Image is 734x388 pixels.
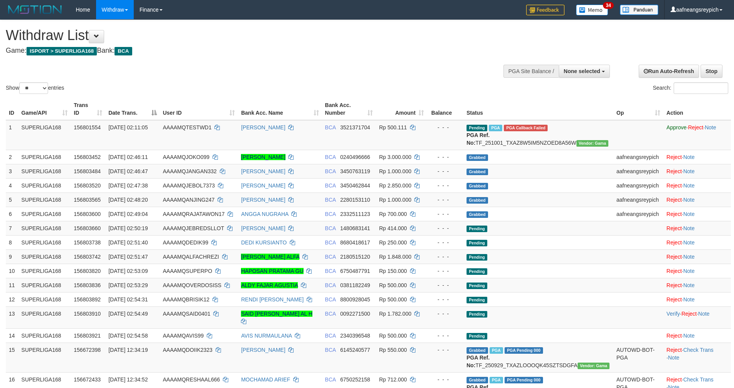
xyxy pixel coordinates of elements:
[74,333,101,339] span: 156803921
[688,124,703,130] a: Reject
[74,154,101,160] span: 156803452
[18,98,71,120] th: Game/API: activate to sort column ascending
[666,333,682,339] a: Reject
[241,268,303,274] a: HAPOSAN PRATAMA GU
[603,2,613,9] span: 34
[6,164,18,178] td: 3
[683,182,695,189] a: Note
[467,347,488,354] span: Grabbed
[74,296,101,303] span: 156803892
[683,225,695,231] a: Note
[666,124,686,130] a: Approve
[666,376,682,383] a: Reject
[467,169,488,175] span: Grabbed
[683,239,695,246] a: Note
[241,347,285,353] a: [PERSON_NAME]
[683,268,695,274] a: Note
[6,4,64,15] img: MOTION_logo.png
[379,211,407,217] span: Rp 700.000
[467,268,487,275] span: Pending
[322,98,376,120] th: Bank Acc. Number: activate to sort column ascending
[379,254,411,260] span: Rp 1.848.000
[108,376,148,383] span: [DATE] 12:34:52
[505,377,543,383] span: PGA Pending
[698,311,710,317] a: Note
[340,268,370,274] span: Copy 6750487791 to clipboard
[6,178,18,192] td: 4
[681,311,697,317] a: Reject
[340,347,370,353] span: Copy 6145240577 to clipboard
[325,311,336,317] span: BCA
[620,5,658,15] img: panduan.png
[613,178,663,192] td: aafneangsreypich
[663,192,731,207] td: ·
[613,192,663,207] td: aafneangsreypich
[463,343,613,372] td: TF_250929_TXAZLOOOQK45SZTSDGFA
[108,154,148,160] span: [DATE] 02:46:11
[6,150,18,164] td: 2
[663,292,731,306] td: ·
[340,333,370,339] span: Copy 2340396548 to clipboard
[241,311,312,317] a: SAID [PERSON_NAME] AL H
[108,347,148,353] span: [DATE] 12:34:19
[467,197,488,204] span: Grabbed
[108,197,148,203] span: [DATE] 02:48:20
[18,264,71,278] td: SUPERLIGA168
[27,47,97,55] span: ISPORT > SUPERLIGA168
[467,377,488,383] span: Grabbed
[430,376,460,383] div: - - -
[467,311,487,318] span: Pending
[666,182,682,189] a: Reject
[666,168,682,174] a: Reject
[163,296,209,303] span: AAAAMQBRISIK12
[379,225,407,231] span: Rp 414.000
[74,182,101,189] span: 156803520
[163,347,213,353] span: AAAAMQDOIIK2323
[108,168,148,174] span: [DATE] 02:46:47
[325,296,336,303] span: BCA
[430,182,460,189] div: - - -
[340,296,370,303] span: Copy 8800928045 to clipboard
[467,132,490,146] b: PGA Ref. No:
[666,225,682,231] a: Reject
[505,347,543,354] span: PGA Pending
[576,5,608,15] img: Button%20Memo.svg
[18,207,71,221] td: SUPERLIGA168
[489,125,502,131] span: Marked by aafseijuro
[526,5,565,15] img: Feedback.jpg
[6,278,18,292] td: 11
[430,224,460,232] div: - - -
[163,333,204,339] span: AAAAMQAVIS99
[613,207,663,221] td: aafneangsreypich
[108,333,148,339] span: [DATE] 02:54:58
[74,376,101,383] span: 156672433
[340,182,370,189] span: Copy 3450462844 to clipboard
[430,167,460,175] div: - - -
[463,98,613,120] th: Status
[18,150,71,164] td: SUPERLIGA168
[613,98,663,120] th: Op: activate to sort column ascending
[325,376,336,383] span: BCA
[6,235,18,249] td: 8
[108,225,148,231] span: [DATE] 02:50:19
[340,197,370,203] span: Copy 2280153110 to clipboard
[74,268,101,274] span: 156803820
[163,197,215,203] span: AAAAMQANJING247
[467,183,488,189] span: Grabbed
[108,254,148,260] span: [DATE] 02:51:47
[663,328,731,343] td: ·
[108,211,148,217] span: [DATE] 02:49:04
[325,168,336,174] span: BCA
[666,239,682,246] a: Reject
[18,221,71,235] td: SUPERLIGA168
[663,343,731,372] td: · ·
[325,254,336,260] span: BCA
[108,296,148,303] span: [DATE] 02:54:31
[683,168,695,174] a: Note
[74,168,101,174] span: 156803484
[379,168,411,174] span: Rp 1.000.000
[668,355,679,361] a: Note
[6,28,482,43] h1: Withdraw List
[241,197,285,203] a: [PERSON_NAME]
[325,333,336,339] span: BCA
